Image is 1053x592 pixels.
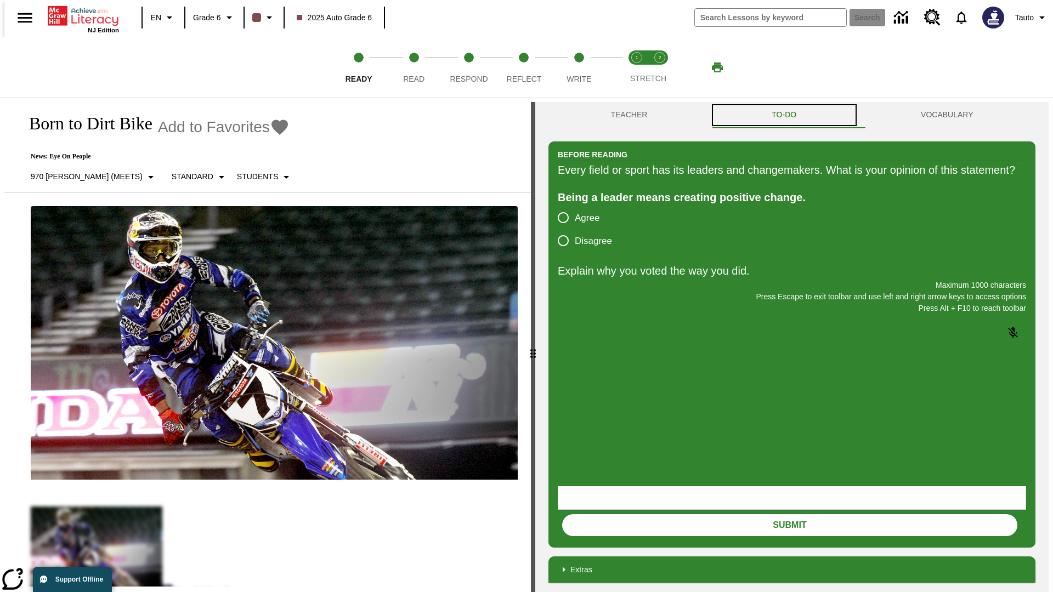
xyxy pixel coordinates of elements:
[403,75,424,83] span: Read
[710,102,859,128] button: TO-DO
[31,171,143,183] p: 970 [PERSON_NAME] (Meets)
[558,149,627,161] h2: Before Reading
[558,189,1026,206] div: Being a leader means creating positive change.
[4,102,531,587] div: reading
[1015,12,1034,24] span: Tauto
[167,167,233,187] button: Scaffolds, Standard
[382,37,445,98] button: Read step 2 of 5
[4,9,160,19] body: Explain why you voted the way you did. Maximum 1000 characters Press Alt + F10 to reach toolbar P...
[18,113,152,134] h1: Born to Dirt Bike
[947,3,976,32] a: Notifications
[535,102,1049,592] div: activity
[918,3,947,32] a: Resource Center, Will open in new tab
[570,564,592,576] p: Extras
[548,102,1035,128] div: Instructional Panel Tabs
[695,9,846,26] input: search field
[976,3,1011,32] button: Select a new avatar
[18,152,297,161] p: News: Eye On People
[158,117,290,136] button: Add to Favorites - Born to Dirt Bike
[575,234,612,248] span: Disagree
[88,27,119,33] span: NJ Edition
[621,37,653,98] button: Stretch Read step 1 of 2
[248,8,280,27] button: Class color is dark brown. Change class color
[548,556,1035,583] div: Extras
[547,37,611,98] button: Write step 5 of 5
[9,2,41,34] button: Open side menu
[558,303,1026,314] p: Press Alt + F10 to reach toolbar
[1000,320,1026,346] button: Click to activate and allow voice recognition
[26,167,162,187] button: Select Lexile, 970 Lexile (Meets)
[146,8,181,27] button: Language: EN, Select a language
[55,576,103,583] span: Support Offline
[31,206,518,480] img: Motocross racer James Stewart flies through the air on his dirt bike.
[887,3,918,33] a: Data Center
[700,58,735,77] button: Print
[450,75,488,83] span: Respond
[327,37,390,98] button: Ready step 1 of 5
[437,37,501,98] button: Respond step 3 of 5
[859,102,1035,128] button: VOCABULARY
[548,102,710,128] button: Teacher
[237,171,278,183] p: Students
[172,171,213,183] p: Standard
[193,12,221,24] span: Grade 6
[492,37,556,98] button: Reflect step 4 of 5
[562,514,1017,536] button: Submit
[507,75,542,83] span: Reflect
[635,55,638,60] text: 1
[658,55,661,60] text: 2
[558,206,621,252] div: poll
[567,75,591,83] span: Write
[644,37,676,98] button: Stretch Respond step 2 of 2
[189,8,240,27] button: Grade: Grade 6, Select a grade
[48,4,119,33] div: Home
[158,118,270,136] span: Add to Favorites
[982,7,1004,29] img: Avatar
[558,280,1026,291] p: Maximum 1000 characters
[233,167,297,187] button: Select Student
[346,75,372,83] span: Ready
[558,262,1026,280] p: Explain why you voted the way you did.
[558,161,1026,179] div: Every field or sport has its leaders and changemakers. What is your opinion of this statement?
[297,12,372,24] span: 2025 Auto Grade 6
[558,291,1026,303] p: Press Escape to exit toolbar and use left and right arrow keys to access options
[33,567,112,592] button: Support Offline
[575,211,599,225] span: Agree
[151,12,161,24] span: EN
[1011,8,1053,27] button: Profile/Settings
[531,102,535,592] div: Press Enter or Spacebar and then press right and left arrow keys to move the slider
[630,74,666,83] span: STRETCH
